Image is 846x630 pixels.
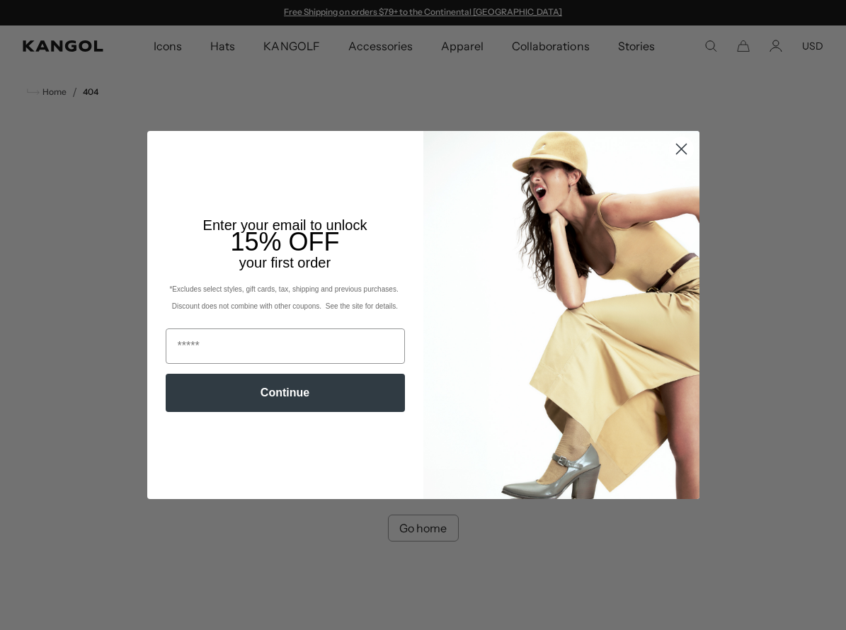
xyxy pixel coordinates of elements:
[669,137,694,161] button: Close dialog
[203,217,367,233] span: Enter your email to unlock
[230,227,339,256] span: 15% OFF
[423,131,699,499] img: 93be19ad-e773-4382-80b9-c9d740c9197f.jpeg
[166,328,405,364] input: Email
[239,255,331,270] span: your first order
[166,374,405,412] button: Continue
[169,285,400,310] span: *Excludes select styles, gift cards, tax, shipping and previous purchases. Discount does not comb...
